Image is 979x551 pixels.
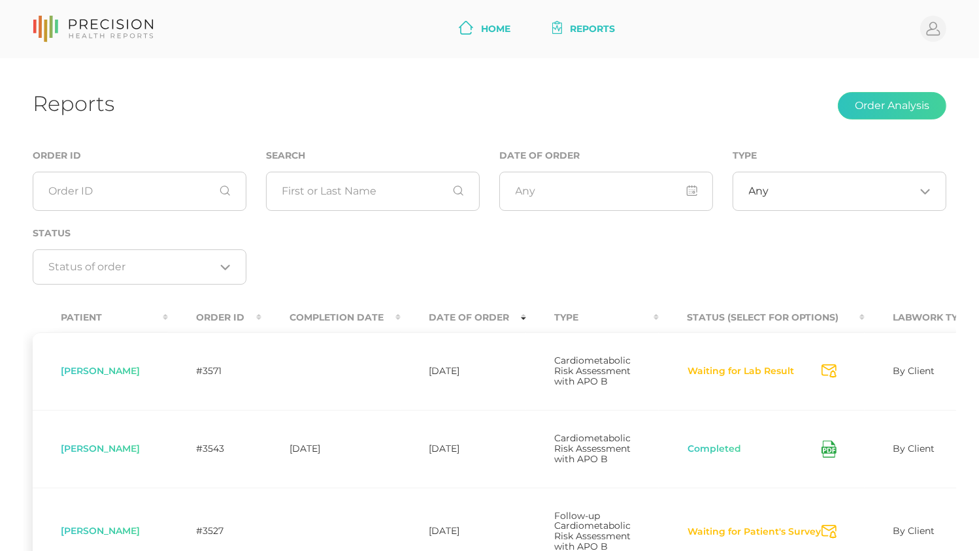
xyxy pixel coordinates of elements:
th: Status (Select for Options) : activate to sort column ascending [659,303,865,332]
span: By Client [893,443,935,454]
span: Cardiometabolic Risk Assessment with APO B [554,432,631,465]
input: Search for option [49,260,215,274]
svg: Send Notification [821,364,837,378]
label: Order ID [33,150,81,161]
span: Cardiometabolic Risk Assessment with APO B [554,354,631,387]
div: Search for option [733,172,946,211]
label: Type [733,150,757,161]
input: Search for option [769,185,915,198]
input: Any [499,172,713,211]
h1: Reports [33,91,114,116]
td: #3571 [168,332,261,410]
label: Status [33,228,71,239]
td: [DATE] [401,332,526,410]
td: #3543 [168,410,261,488]
button: Completed [687,443,742,456]
td: [DATE] [261,410,401,488]
th: Type : activate to sort column ascending [526,303,659,332]
label: Search [266,150,305,161]
span: [PERSON_NAME] [61,525,140,537]
label: Date of Order [499,150,580,161]
th: Order ID : activate to sort column ascending [168,303,261,332]
th: Date Of Order : activate to sort column ascending [401,303,526,332]
svg: Send Notification [821,525,837,539]
th: Patient : activate to sort column ascending [33,303,168,332]
button: Waiting for Lab Result [687,365,795,378]
td: [DATE] [401,410,526,488]
a: Reports [547,17,621,41]
button: Waiting for Patient's Survey [687,526,821,539]
a: Home [454,17,516,41]
th: Completion Date : activate to sort column ascending [261,303,401,332]
input: First or Last Name [266,172,480,211]
span: [PERSON_NAME] [61,365,140,377]
span: By Client [893,525,935,537]
span: Any [749,185,769,198]
input: Order ID [33,172,246,211]
span: [PERSON_NAME] [61,443,140,454]
div: Search for option [33,249,246,285]
button: Order Analysis [838,92,946,119]
span: By Client [893,365,935,377]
